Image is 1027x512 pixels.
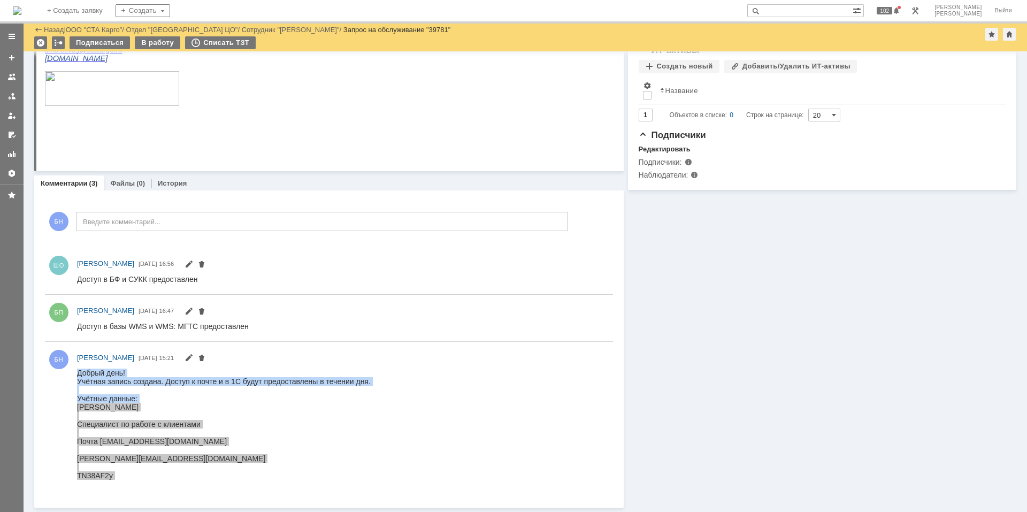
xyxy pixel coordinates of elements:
div: Запрос на обслуживание "39781" [343,26,451,34]
div: Удалить [34,36,47,49]
span: dn [195,86,203,94]
a: Комментарии [41,179,88,187]
a: Перейти на домашнюю страницу [13,6,21,15]
span: [DATE] [139,261,157,267]
div: Редактировать [639,145,691,154]
a: Создать заявку [3,49,20,66]
span: ) [216,86,219,94]
span: 16:56 [159,261,174,267]
span: Учетка в [GEOGRAPHIC_DATA] [3,94,118,103]
span: 2735 [178,86,195,94]
span: @ [34,233,42,241]
a: Перейти в интерфейс администратора [909,4,922,17]
div: Создать [116,4,170,17]
div: / [66,26,126,34]
span: [PERSON_NAME] [934,4,982,11]
span: [PERSON_NAME] [77,259,134,268]
span: 16:47 [159,308,174,314]
a: Назад [44,26,64,34]
span: . [69,233,71,241]
div: Добавить в избранное [985,28,998,41]
span: Удалить [197,355,206,363]
span: [DATE] [139,355,157,361]
a: [EMAIL_ADDRESS][DOMAIN_NAME] [62,86,188,94]
a: Мои заявки [3,107,20,124]
span: Редактировать [185,308,193,317]
span: 102 [877,7,892,14]
span: Редактировать [185,355,193,363]
div: (3) [89,179,98,187]
a: [PERSON_NAME] [77,258,134,269]
span: [PERSON_NAME] [77,354,134,362]
a: Отдел "[GEOGRAPHIC_DATA] ЦО" [126,26,238,34]
span: Объектов в списке: [670,111,727,119]
div: | [64,25,65,33]
span: . [31,233,33,241]
div: Наблюдатели: [639,171,746,179]
div: / [126,26,242,34]
img: logo [13,6,21,15]
a: Заявки в моей ответственности [3,88,20,105]
span: Удалить [197,261,206,270]
a: Отчеты [3,146,20,163]
span: KX [206,86,217,94]
span: Расширенный поиск [853,5,863,15]
span: Kyocera [140,86,169,94]
span: БН [49,212,68,231]
span: Редактировать [185,261,193,270]
span: M [171,86,177,94]
i: Строк на странице: [670,109,804,121]
a: [PERSON_NAME] [77,305,134,316]
a: Заявки на командах [3,68,20,86]
span: [PERSON_NAME] [77,307,134,315]
div: Название [665,87,698,95]
div: Сделать домашней страницей [1003,28,1016,41]
div: / [242,26,343,34]
span: Подписчики [639,130,706,140]
span: [PERSON_NAME] [934,11,982,17]
span: Настройки [643,81,652,90]
th: Название [656,77,997,104]
div: (0) [136,179,145,187]
span: [DATE] [139,308,157,314]
a: Мои согласования [3,126,20,143]
a: Настройки [3,165,20,182]
a: Сотрудник "[PERSON_NAME]" [242,26,340,34]
span: Удалить [197,308,206,317]
a: [PERSON_NAME] [77,353,134,363]
a: История [158,179,187,187]
span: 15:21 [159,355,174,361]
a: ООО "СТА Карго" [66,26,122,34]
a: Файлы [110,179,135,187]
div: Подписчики: [639,158,746,166]
div: Работа с массовостью [52,36,65,49]
div: 0 [730,109,733,121]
